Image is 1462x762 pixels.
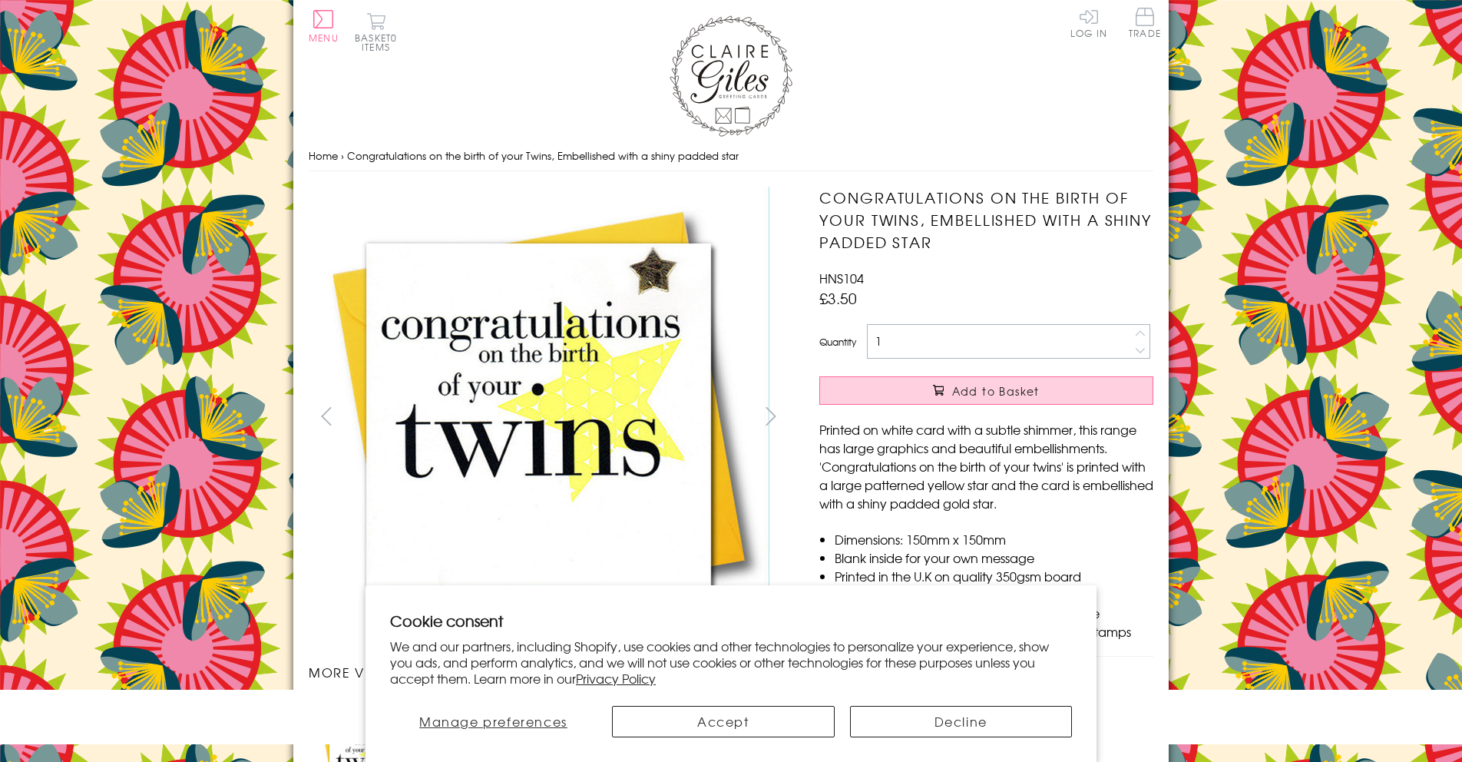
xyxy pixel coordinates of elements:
a: Trade [1129,8,1161,41]
a: Home [309,148,338,163]
span: Trade [1129,8,1161,38]
p: Printed on white card with a subtle shimmer, this range has large graphics and beautiful embellis... [819,420,1153,512]
button: prev [309,399,343,433]
img: Congratulations on the birth of your Twins, Embellished with a shiny padded star [789,187,1249,648]
li: Blank inside for your own message [835,548,1153,567]
label: Quantity [819,335,856,349]
button: Manage preferences [390,706,597,737]
a: Log In [1070,8,1107,38]
span: £3.50 [819,287,857,309]
h1: Congratulations on the birth of your Twins, Embellished with a shiny padded star [819,187,1153,253]
span: › [341,148,344,163]
span: Menu [309,31,339,45]
button: Decline [850,706,1073,737]
span: Congratulations on the birth of your Twins, Embellished with a shiny padded star [347,148,739,163]
button: Basket0 items [355,12,397,51]
nav: breadcrumbs [309,141,1153,172]
button: next [754,399,789,433]
a: Privacy Policy [576,669,656,687]
img: Congratulations on the birth of your Twins, Embellished with a shiny padded star [309,187,769,647]
p: We and our partners, including Shopify, use cookies and other technologies to personalize your ex... [390,638,1072,686]
button: Menu [309,10,339,42]
button: Accept [612,706,835,737]
li: Printed in the U.K on quality 350gsm board [835,567,1153,585]
li: Dimensions: 150mm x 150mm [835,530,1153,548]
h2: Cookie consent [390,610,1072,631]
span: HNS104 [819,269,864,287]
img: Claire Giles Greetings Cards [670,15,792,137]
span: 0 items [362,31,397,54]
span: Manage preferences [419,712,567,731]
button: Add to Basket [819,376,1153,405]
span: Add to Basket [952,383,1040,399]
h3: More views [309,663,789,681]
